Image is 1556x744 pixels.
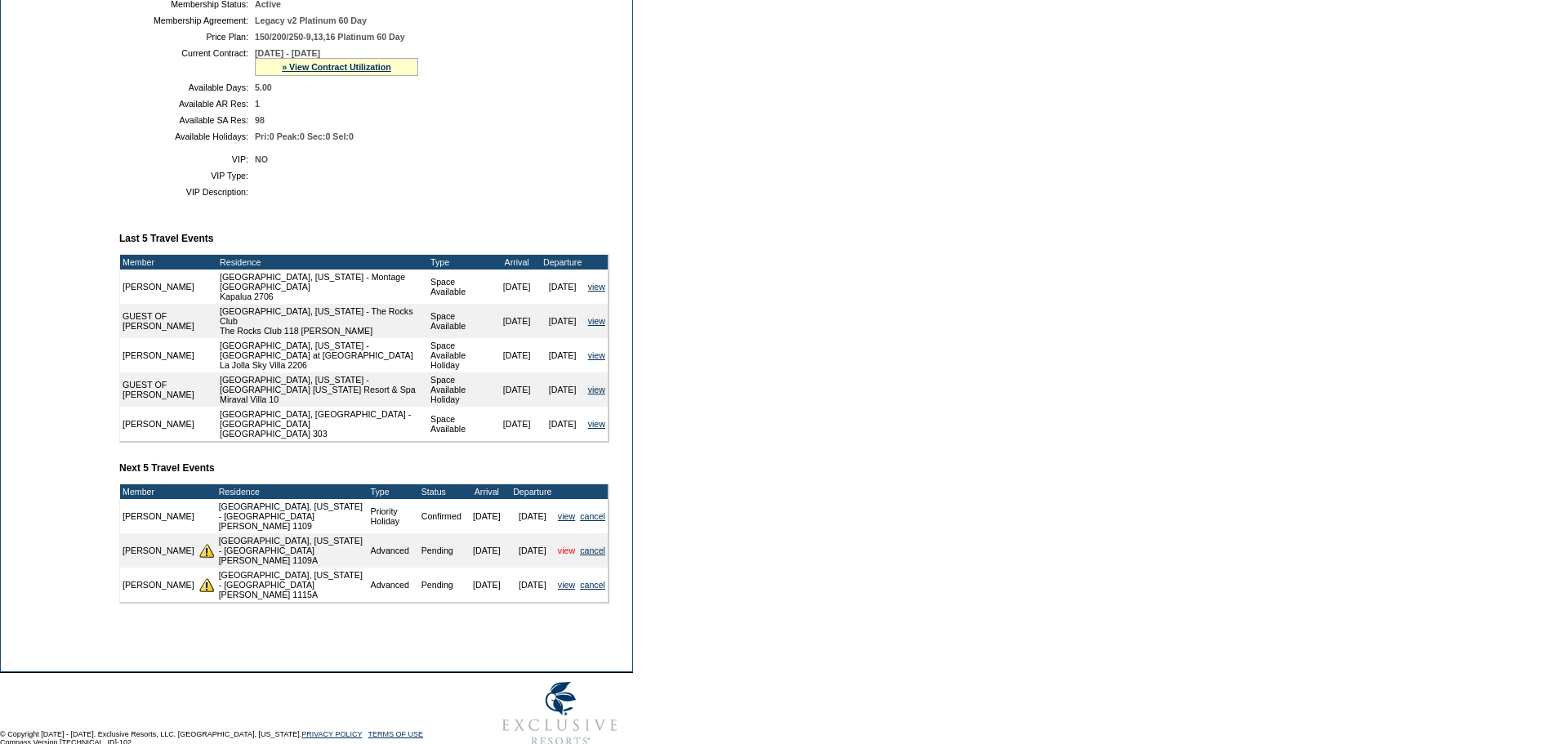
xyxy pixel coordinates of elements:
[217,304,428,338] td: [GEOGRAPHIC_DATA], [US_STATE] - The Rocks Club The Rocks Club 118 [PERSON_NAME]
[120,270,217,304] td: [PERSON_NAME]
[126,131,248,141] td: Available Holidays:
[540,255,586,270] td: Departure
[540,304,586,338] td: [DATE]
[255,16,367,25] span: Legacy v2 Platinum 60 Day
[126,32,248,42] td: Price Plan:
[494,304,540,338] td: [DATE]
[216,499,368,533] td: [GEOGRAPHIC_DATA], [US_STATE] - [GEOGRAPHIC_DATA] [PERSON_NAME] 1109
[428,372,494,407] td: Space Available Holiday
[217,407,428,441] td: [GEOGRAPHIC_DATA], [GEOGRAPHIC_DATA] - [GEOGRAPHIC_DATA] [GEOGRAPHIC_DATA] 303
[368,499,419,533] td: Priority Holiday
[464,499,510,533] td: [DATE]
[428,407,494,441] td: Space Available
[494,255,540,270] td: Arrival
[419,568,464,602] td: Pending
[368,568,419,602] td: Advanced
[494,372,540,407] td: [DATE]
[119,462,215,474] b: Next 5 Travel Events
[255,82,272,92] span: 5.00
[580,546,605,555] a: cancel
[255,131,354,141] span: Pri:0 Peak:0 Sec:0 Sel:0
[199,577,214,592] img: There are insufficient days and/or tokens to cover this reservation
[126,154,248,164] td: VIP:
[588,316,605,326] a: view
[301,730,362,738] a: PRIVACY POLICY
[510,533,555,568] td: [DATE]
[580,580,605,590] a: cancel
[126,187,248,197] td: VIP Description:
[419,484,464,499] td: Status
[588,419,605,429] a: view
[217,372,428,407] td: [GEOGRAPHIC_DATA], [US_STATE] - [GEOGRAPHIC_DATA] [US_STATE] Resort & Spa Miraval Villa 10
[255,115,265,125] span: 98
[126,82,248,92] td: Available Days:
[120,338,217,372] td: [PERSON_NAME]
[464,533,510,568] td: [DATE]
[464,568,510,602] td: [DATE]
[588,385,605,394] a: view
[368,533,419,568] td: Advanced
[120,407,217,441] td: [PERSON_NAME]
[588,350,605,360] a: view
[217,338,428,372] td: [GEOGRAPHIC_DATA], [US_STATE] - [GEOGRAPHIC_DATA] at [GEOGRAPHIC_DATA] La Jolla Sky Villa 2206
[255,99,260,109] span: 1
[126,99,248,109] td: Available AR Res:
[540,407,586,441] td: [DATE]
[120,304,217,338] td: GUEST OF [PERSON_NAME]
[558,580,575,590] a: view
[494,407,540,441] td: [DATE]
[428,255,494,270] td: Type
[119,233,213,244] b: Last 5 Travel Events
[510,499,555,533] td: [DATE]
[368,484,419,499] td: Type
[510,484,555,499] td: Departure
[540,270,586,304] td: [DATE]
[126,115,248,125] td: Available SA Res:
[126,16,248,25] td: Membership Agreement:
[120,372,217,407] td: GUEST OF [PERSON_NAME]
[282,62,391,72] a: » View Contract Utilization
[120,499,197,533] td: [PERSON_NAME]
[419,533,464,568] td: Pending
[428,338,494,372] td: Space Available Holiday
[255,32,405,42] span: 150/200/250-9,13,16 Platinum 60 Day
[217,255,428,270] td: Residence
[216,533,368,568] td: [GEOGRAPHIC_DATA], [US_STATE] - [GEOGRAPHIC_DATA] [PERSON_NAME] 1109A
[120,255,217,270] td: Member
[428,304,494,338] td: Space Available
[428,270,494,304] td: Space Available
[510,568,555,602] td: [DATE]
[464,484,510,499] td: Arrival
[540,372,586,407] td: [DATE]
[368,730,424,738] a: TERMS OF USE
[120,533,197,568] td: [PERSON_NAME]
[540,338,586,372] td: [DATE]
[126,171,248,180] td: VIP Type:
[217,270,428,304] td: [GEOGRAPHIC_DATA], [US_STATE] - Montage [GEOGRAPHIC_DATA] Kapalua 2706
[255,154,268,164] span: NO
[255,48,320,58] span: [DATE] - [DATE]
[199,543,214,558] img: There are insufficient days and/or tokens to cover this reservation
[494,270,540,304] td: [DATE]
[558,511,575,521] a: view
[558,546,575,555] a: view
[126,48,248,76] td: Current Contract:
[120,484,197,499] td: Member
[216,568,368,602] td: [GEOGRAPHIC_DATA], [US_STATE] - [GEOGRAPHIC_DATA] [PERSON_NAME] 1115A
[120,568,197,602] td: [PERSON_NAME]
[588,282,605,292] a: view
[419,499,464,533] td: Confirmed
[216,484,368,499] td: Residence
[580,511,605,521] a: cancel
[494,338,540,372] td: [DATE]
